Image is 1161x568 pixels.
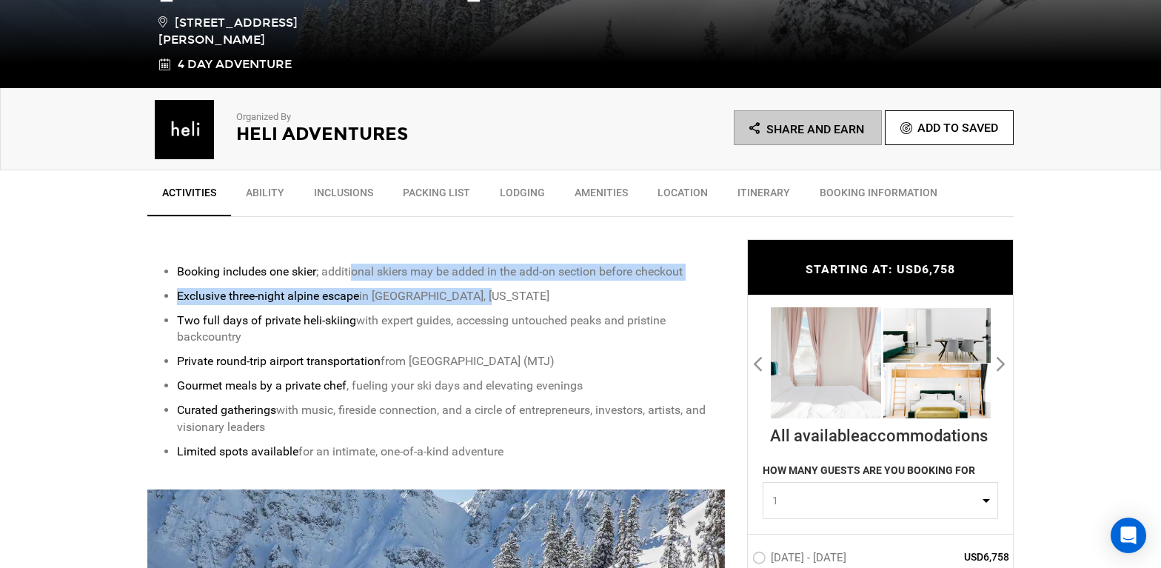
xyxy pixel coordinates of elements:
[771,307,881,418] img: 1de13873d75027991796b830b2f6f773.jpeg
[772,494,979,509] span: 1
[177,264,725,281] p: ; additional skiers may be added in the add-on section before checkout
[177,353,725,370] p: from [GEOGRAPHIC_DATA] (MTJ)
[158,13,369,49] span: [STREET_ADDRESS][PERSON_NAME]
[860,427,988,445] span: accommodations
[177,444,298,458] strong: Limited spots available
[177,313,356,327] strong: Two full days of private heli-skiing
[723,178,805,215] a: Itinerary
[178,56,292,73] span: 4 Day Adventure
[643,178,723,215] a: Location
[763,483,998,520] button: 1
[177,289,359,303] strong: Exclusive three-night alpine escape
[147,178,231,216] a: Activities
[883,308,992,363] img: 74311de6bf7a177b43bd33efb781dc79.jpeg
[917,121,998,135] span: Add To Saved
[805,178,952,215] a: BOOKING INFORMATION
[177,288,725,305] p: in [GEOGRAPHIC_DATA], [US_STATE]
[231,178,299,215] a: Ability
[388,178,485,215] a: Packing List
[752,351,766,375] button: Previous
[994,351,1009,375] button: Next
[763,464,975,483] label: HOW MANY GUESTS ARE YOU BOOKING FOR
[902,550,1009,565] span: USD6,758
[177,313,725,347] p: with expert guides, accessing untouched peaks and pristine backcountry
[560,178,643,215] a: Amenities
[883,364,992,418] img: 4453e78145fa57a4ba414da96796a5c9.jpeg
[177,264,316,278] strong: Booking includes one skier
[177,378,725,395] p: , fueling your ski days and elevating evenings
[1111,518,1146,553] div: Open Intercom Messenger
[770,419,991,447] div: All available
[177,378,347,392] strong: Gourmet meals by a private chef
[177,444,725,461] p: for an intimate, one-of-a-kind adventure
[147,100,221,159] img: 7b8205e9328a03c7eaaacec4a25d2b25.jpeg
[806,262,955,276] span: STARTING AT: USD6,758
[236,110,540,124] p: Organized By
[177,402,725,436] p: with music, fireside connection, and a circle of entrepreneurs, investors, artists, and visionary...
[177,354,381,368] strong: Private round-trip airport transportation
[485,178,560,215] a: Lodging
[299,178,388,215] a: Inclusions
[236,124,540,144] h2: Heli Adventures
[177,403,276,417] strong: Curated gatherings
